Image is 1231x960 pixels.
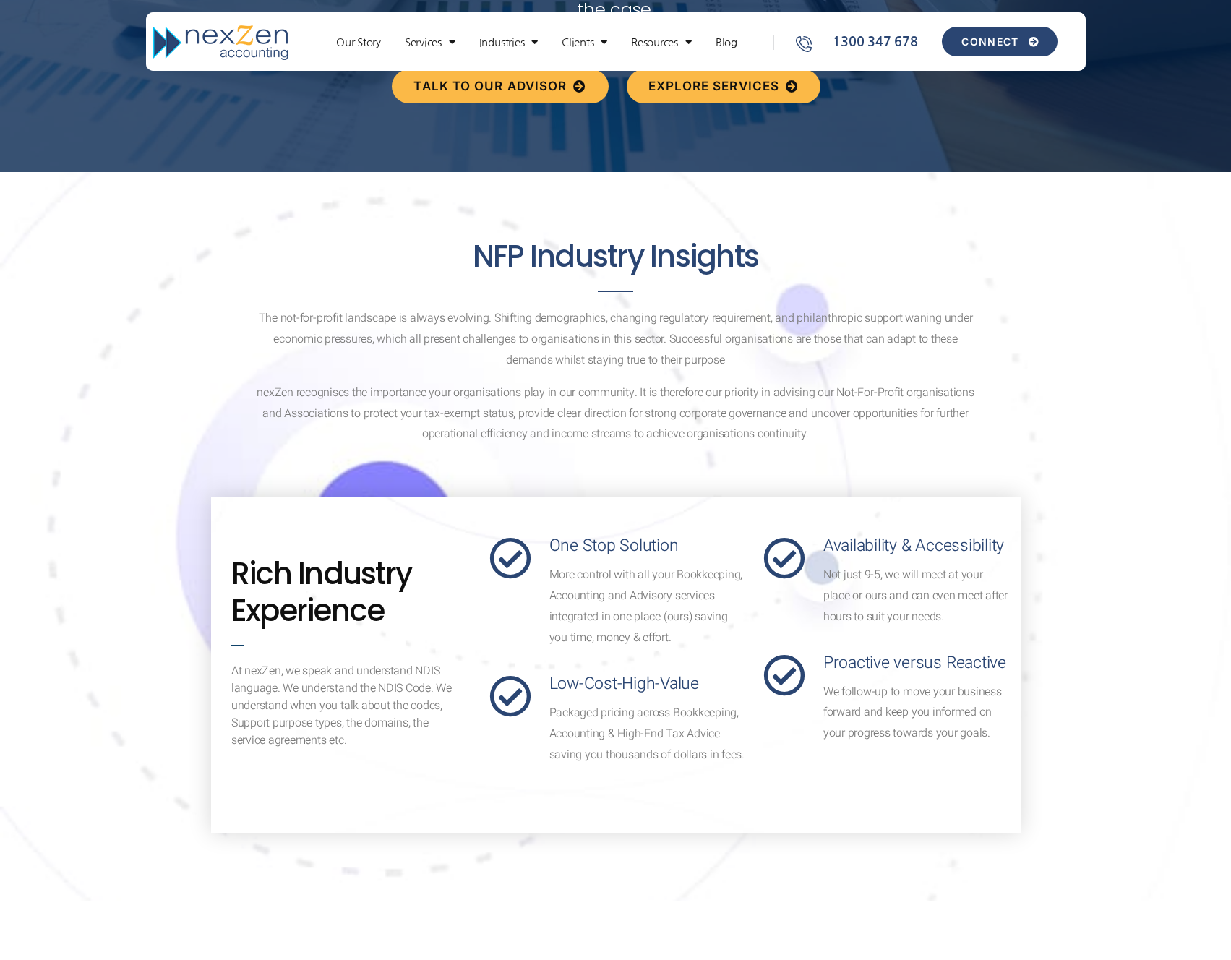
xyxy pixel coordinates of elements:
[413,80,567,93] span: TALK TO OUR ADVISOR
[549,565,748,648] p: More control with all your Bookkeeping, Accounting and Advisory services integrated in one place ...
[554,35,614,50] a: Clients
[624,35,699,50] a: Resources
[252,382,980,445] p: nexZen recognises the importance your organisations play in our community. It is therefore our pr...
[252,308,980,370] p: The not-for-profit landscape is always evolving. Shifting demographics, changing regulatory requi...
[708,35,745,50] a: Blog
[942,27,1057,56] a: CONNECT
[549,703,748,765] p: Packaged pricing across Bookkeeping, Accounting & High-End Tax Advice saving you thousands of dol...
[472,35,545,50] a: Industries
[398,35,463,50] a: Services
[231,556,447,629] h2: Rich Industry Experience
[329,35,388,50] a: Our Story
[961,37,1018,47] span: CONNECT
[794,33,937,52] a: 1300 347 678
[549,672,699,696] span: Low-Cost-High-Value
[829,33,917,52] span: 1300 347 678
[273,239,958,275] h2: NFP Industry Insights
[823,682,1010,744] p: We follow-up to move your business forward and keep you informed on your progress towards your go...
[549,533,679,558] span: One Stop Solution
[823,565,1010,627] p: Not just 9-5, we will meet at your place or ours and can even meet after hours to suit your needs.
[823,651,1006,675] span: Proactive versus Reactive
[627,69,821,103] a: EXPLORE SERVICES
[231,662,453,749] div: At nexZen, we speak and understand NDIS language. We understand the NDIS Code. We understand when...
[648,80,780,93] span: EXPLORE SERVICES
[392,69,608,103] a: TALK TO OUR ADVISOR
[308,35,765,50] nav: Menu
[823,533,1004,558] span: Availability & Accessibility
